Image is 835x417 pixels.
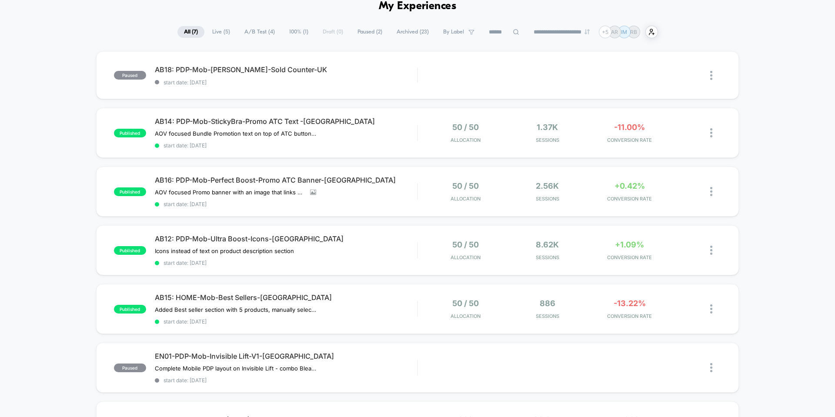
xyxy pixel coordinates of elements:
[591,254,668,260] span: CONVERSION RATE
[536,240,559,249] span: 8.62k
[591,137,668,143] span: CONVERSION RATE
[351,26,389,38] span: Paused ( 2 )
[155,65,417,74] span: AB18: PDP-Mob-[PERSON_NAME]-Sold Counter-UK
[155,306,316,313] span: Added Best seller section with 5 products, manually selected, right after the banner.
[599,26,611,38] div: + 5
[155,293,417,302] span: AB15: HOME-Mob-Best Sellers-[GEOGRAPHIC_DATA]
[710,187,712,196] img: close
[155,365,316,372] span: Complete Mobile PDP layout on Invisible Lift - combo Bleame and new layout sections.
[509,254,587,260] span: Sessions
[621,29,627,35] p: IM
[509,196,587,202] span: Sessions
[509,313,587,319] span: Sessions
[155,260,417,266] span: start date: [DATE]
[630,29,637,35] p: RB
[155,352,417,360] span: EN01-PDP-Mob-Invisible Lift-V1-[GEOGRAPHIC_DATA]
[177,26,204,38] span: All ( 7 )
[591,196,668,202] span: CONVERSION RATE
[283,26,315,38] span: 100% ( 1 )
[452,240,479,249] span: 50 / 50
[451,196,481,202] span: Allocation
[536,181,559,190] span: 2.56k
[452,181,479,190] span: 50 / 50
[155,117,417,126] span: AB14: PDP-Mob-StickyBra-Promo ATC Text -[GEOGRAPHIC_DATA]
[615,181,645,190] span: +0.42%
[451,137,481,143] span: Allocation
[452,123,479,132] span: 50 / 50
[155,247,294,254] span: Icons instead of text on product description section
[710,128,712,137] img: close
[155,189,304,196] span: AOV focused Promo banner with an image that links to the Bundles collection page—added above the ...
[155,318,417,325] span: start date: [DATE]
[390,26,435,38] span: Archived ( 23 )
[155,142,417,149] span: start date: [DATE]
[611,29,618,35] p: AR
[509,137,587,143] span: Sessions
[584,29,590,34] img: end
[710,71,712,80] img: close
[614,123,645,132] span: -11.00%
[710,363,712,372] img: close
[537,123,558,132] span: 1.37k
[614,299,646,308] span: -13.22%
[451,254,481,260] span: Allocation
[155,377,417,384] span: start date: [DATE]
[114,364,146,372] span: paused
[615,240,644,249] span: +1.09%
[114,129,146,137] span: published
[114,187,146,196] span: published
[238,26,281,38] span: A/B Test ( 4 )
[155,201,417,207] span: start date: [DATE]
[710,246,712,255] img: close
[114,71,146,80] span: paused
[452,299,479,308] span: 50 / 50
[155,176,417,184] span: AB16: PDP-Mob-Perfect Boost-Promo ATC Banner-[GEOGRAPHIC_DATA]
[591,313,668,319] span: CONVERSION RATE
[710,304,712,314] img: close
[114,246,146,255] span: published
[114,305,146,314] span: published
[451,313,481,319] span: Allocation
[155,130,316,137] span: AOV focused Bundle Promotion text on top of ATC button that links to the Sticky Bra BundleAdded t...
[443,29,464,35] span: By Label
[540,299,555,308] span: 886
[206,26,237,38] span: Live ( 5 )
[155,234,417,243] span: AB12: PDP-Mob-Ultra Boost-Icons-[GEOGRAPHIC_DATA]
[155,79,417,86] span: start date: [DATE]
